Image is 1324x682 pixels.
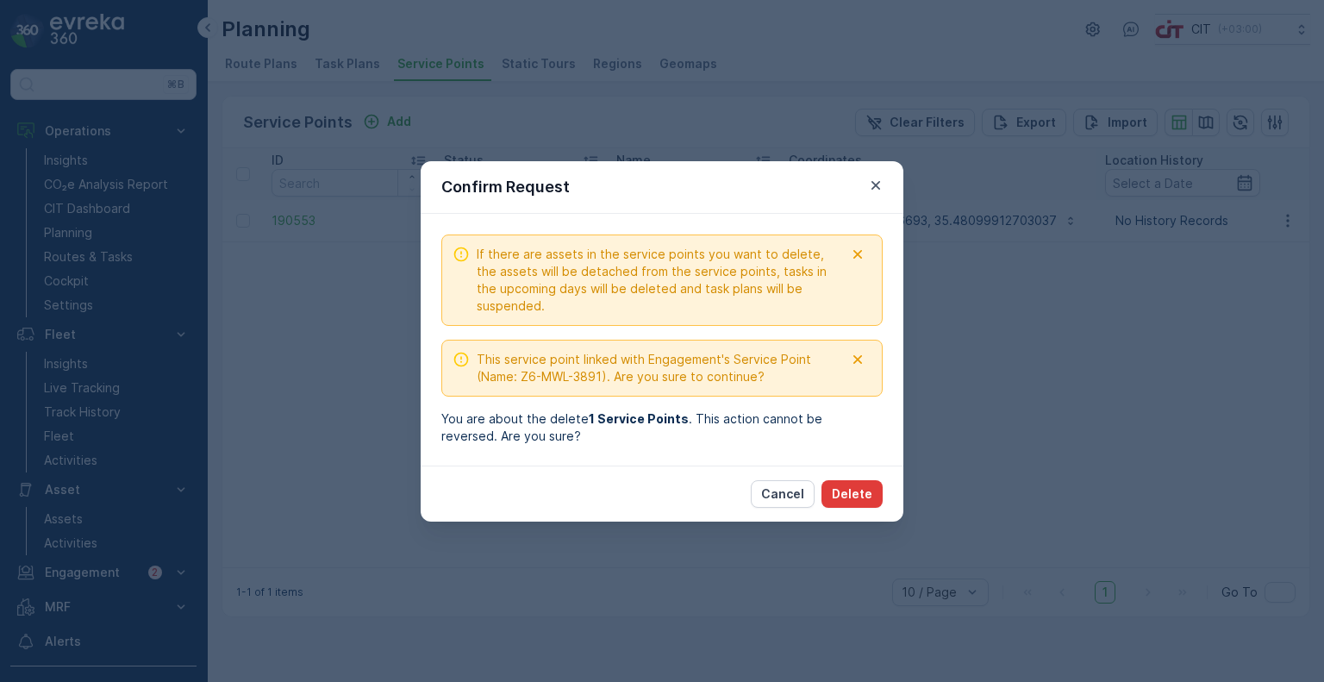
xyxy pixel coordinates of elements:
[821,480,883,508] button: Delete
[751,480,815,508] button: Cancel
[832,485,872,503] p: Delete
[589,411,689,426] b: 1 Service Points
[477,246,844,315] span: If there are assets in the service points you want to delete, the assets will be detached from th...
[441,410,883,445] div: You are about the delete . This action cannot be reversed. Are you sure?
[761,485,804,503] p: Cancel
[441,175,570,199] p: Confirm Request
[477,351,844,385] span: This service point linked with Engagement's Service Point (Name: Z6-MWL-3891). Are you sure to co...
